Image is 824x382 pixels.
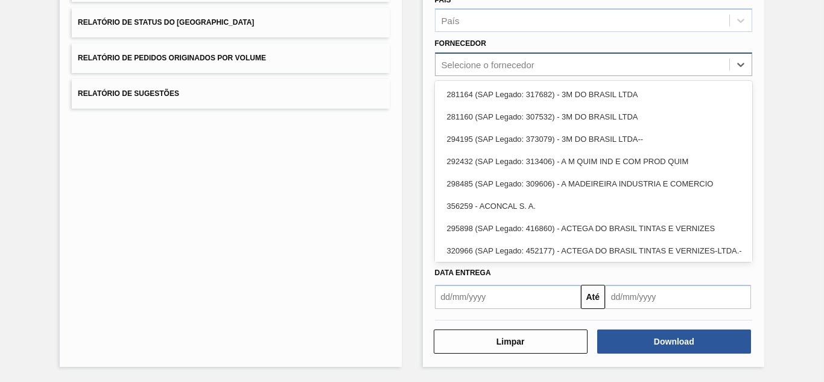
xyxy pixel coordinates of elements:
[435,173,752,195] div: 298485 (SAP Legado: 309606) - A MADEIREIRA INDUSTRIA E COMERCIO
[605,285,751,309] input: dd/mm/yyyy
[72,8,389,37] button: Relatório de Status do [GEOGRAPHIC_DATA]
[78,54,266,62] span: Relatório de Pedidos Originados por Volume
[72,43,389,73] button: Relatório de Pedidos Originados por Volume
[442,60,534,70] div: Selecione o fornecedor
[435,83,752,106] div: 281164 (SAP Legado: 317682) - 3M DO BRASIL LTDA
[435,240,752,262] div: 320966 (SAP Legado: 452177) - ACTEGA DO BRASIL TINTAS E VERNIZES-LTDA.-
[72,79,389,109] button: Relatório de Sugestões
[435,217,752,240] div: 295898 (SAP Legado: 416860) - ACTEGA DO BRASIL TINTAS E VERNIZES
[78,18,254,27] span: Relatório de Status do [GEOGRAPHIC_DATA]
[435,106,752,128] div: 281160 (SAP Legado: 307532) - 3M DO BRASIL LTDA
[435,128,752,150] div: 294195 (SAP Legado: 373079) - 3M DO BRASIL LTDA--
[434,329,588,354] button: Limpar
[435,195,752,217] div: 356259 - ACONCAL S. A.
[435,150,752,173] div: 292432 (SAP Legado: 313406) - A M QUIM IND E COM PROD QUIM
[435,39,486,48] label: Fornecedor
[442,16,460,26] div: País
[597,329,751,354] button: Download
[581,285,605,309] button: Até
[435,285,581,309] input: dd/mm/yyyy
[435,269,491,277] span: Data entrega
[78,89,179,98] span: Relatório de Sugestões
